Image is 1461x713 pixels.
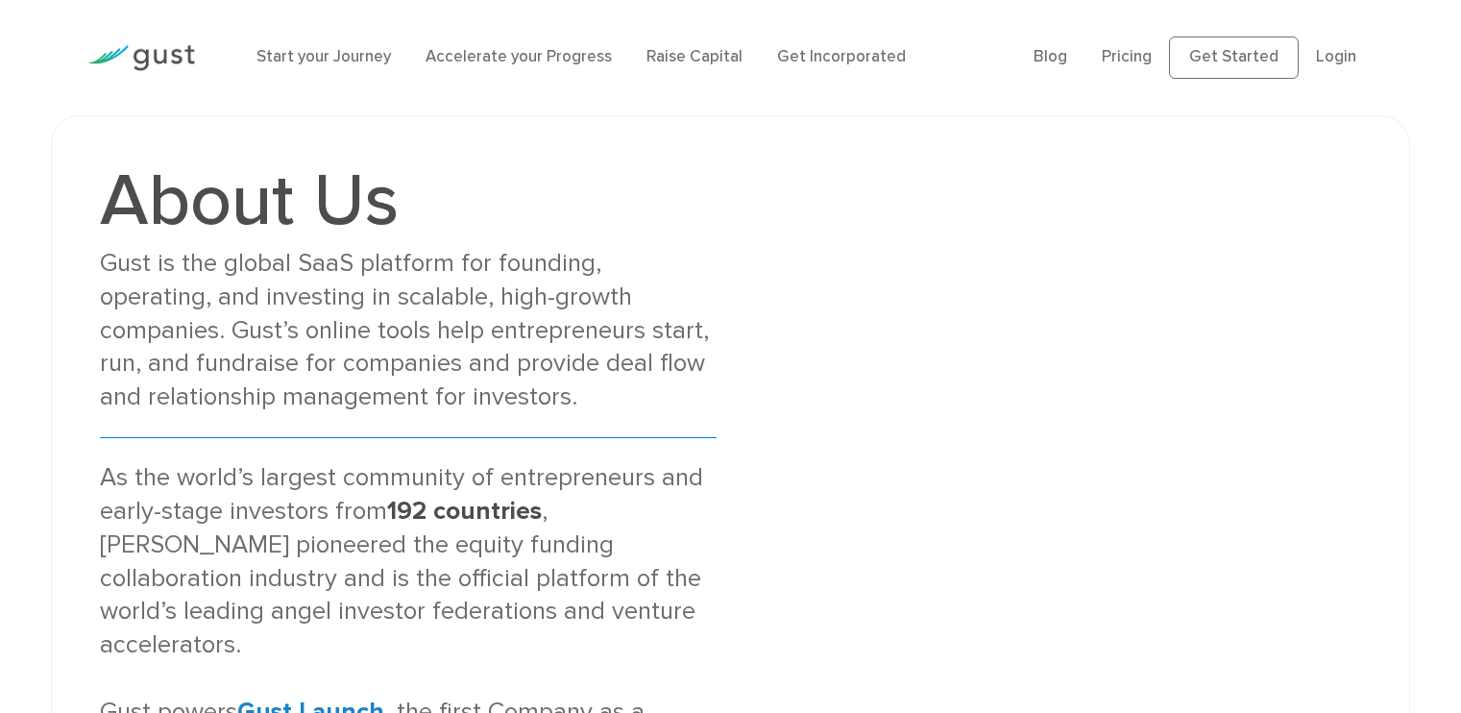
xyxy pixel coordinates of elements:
a: Raise Capital [646,47,743,66]
strong: 192 countries [387,496,542,526]
a: Blog [1034,47,1067,66]
img: Gust Logo [87,45,195,71]
a: Get Started [1169,37,1299,79]
h1: About Us [100,164,716,237]
div: Gust is the global SaaS platform for founding, operating, and investing in scalable, high-growth ... [100,247,716,414]
a: Get Incorporated [777,47,906,66]
a: Start your Journey [256,47,391,66]
a: Accelerate your Progress [426,47,612,66]
a: Login [1316,47,1356,66]
a: Pricing [1102,47,1152,66]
